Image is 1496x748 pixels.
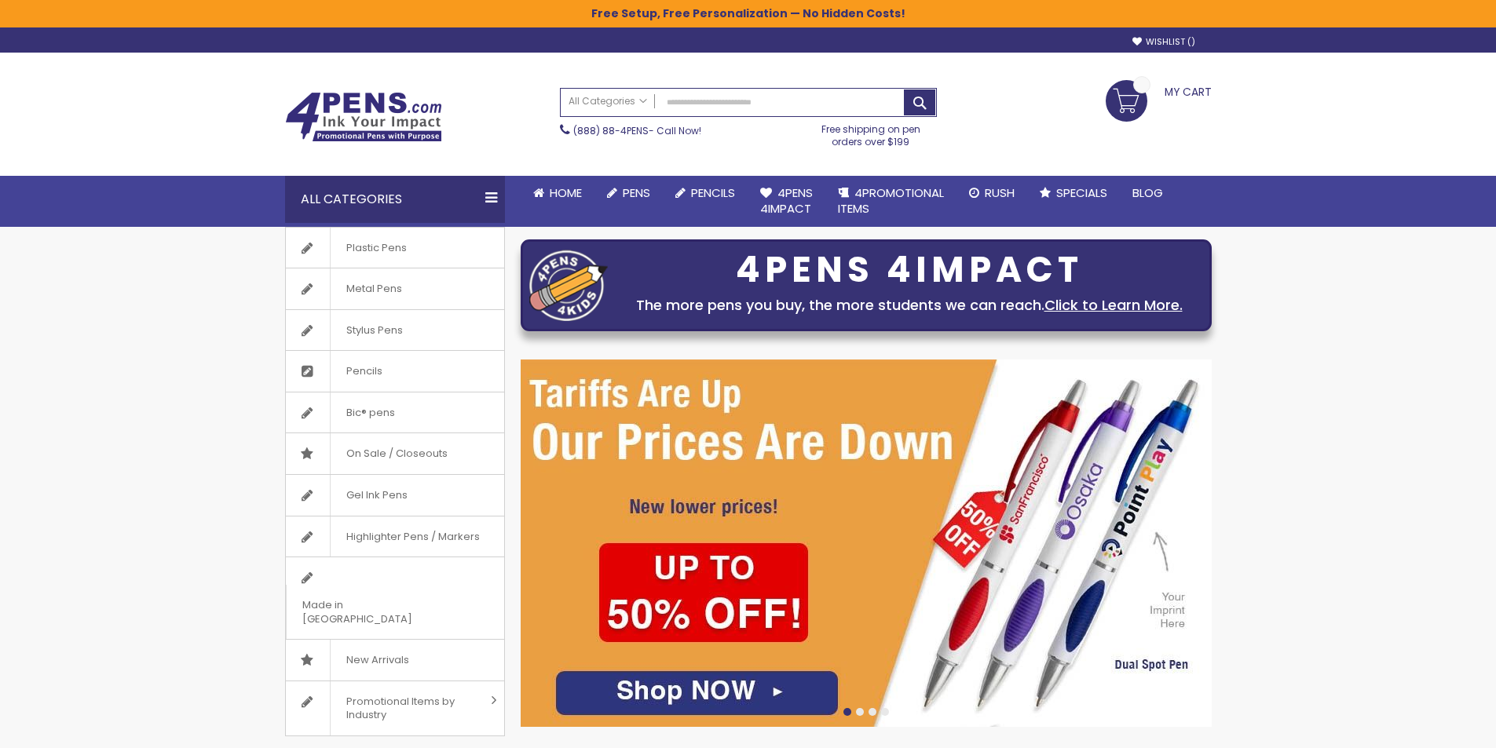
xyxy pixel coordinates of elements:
a: Made in [GEOGRAPHIC_DATA] [286,557,504,639]
span: Rush [985,184,1015,201]
a: Promotional Items by Industry [286,681,504,735]
span: 4PROMOTIONAL ITEMS [838,184,944,217]
a: New Arrivals [286,640,504,680]
a: Pencils [663,176,748,210]
img: 4Pens Custom Pens and Promotional Products [285,92,442,142]
span: New Arrivals [330,640,425,680]
span: Promotional Items by Industry [330,681,485,735]
div: The more pens you buy, the more students we can reach. [616,294,1203,316]
img: /cheap-promotional-products.html [521,359,1212,727]
a: Wishlist [1132,36,1195,48]
a: Pens [594,176,663,210]
span: Blog [1132,184,1163,201]
span: All Categories [569,95,647,108]
div: Free shipping on pen orders over $199 [805,117,937,148]
a: All Categories [561,89,655,115]
span: 4Pens 4impact [760,184,813,217]
a: 4PROMOTIONALITEMS [825,176,956,227]
a: Stylus Pens [286,310,504,351]
a: Click to Learn More. [1044,295,1183,315]
span: - Call Now! [573,124,701,137]
span: Made in [GEOGRAPHIC_DATA] [286,585,465,639]
span: Home [550,184,582,201]
a: Home [521,176,594,210]
img: four_pen_logo.png [529,250,608,321]
a: Bic® pens [286,392,504,433]
a: On Sale / Closeouts [286,433,504,474]
span: Pens [623,184,650,201]
span: Metal Pens [330,268,418,309]
a: Specials [1027,176,1120,210]
a: 4Pens4impact [748,176,825,227]
span: Pencils [330,351,398,392]
span: Bic® pens [330,392,411,433]
a: Metal Pens [286,268,504,309]
span: On Sale / Closeouts [330,433,463,474]
span: Highlighter Pens / Markers [330,516,496,557]
a: Blog [1120,176,1176,210]
a: Pencils [286,351,504,392]
div: All Categories [285,176,505,223]
span: Stylus Pens [330,310,419,351]
span: Specials [1056,184,1107,201]
a: Highlighter Pens / Markers [286,516,504,557]
span: Gel Ink Pens [330,475,423,516]
span: Plastic Pens [330,228,422,268]
span: Pencils [691,184,735,201]
div: 4PENS 4IMPACT [616,254,1203,286]
a: Plastic Pens [286,228,504,268]
a: (888) 88-4PENS [573,124,649,137]
a: Rush [956,176,1027,210]
a: Gel Ink Pens [286,475,504,516]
